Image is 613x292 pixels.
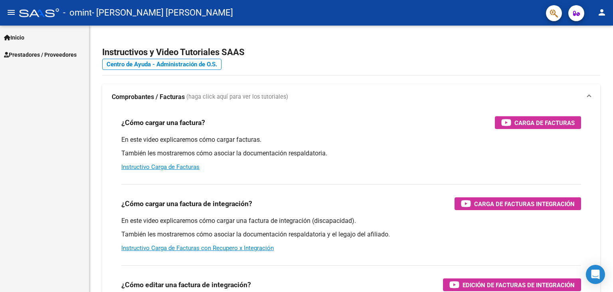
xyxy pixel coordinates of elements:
mat-icon: menu [6,8,16,17]
span: - [PERSON_NAME] [PERSON_NAME] [92,4,233,22]
strong: Comprobantes / Facturas [112,93,185,101]
h3: ¿Cómo cargar una factura? [121,117,205,128]
span: Carga de Facturas [514,118,575,128]
span: (haga click aquí para ver los tutoriales) [186,93,288,101]
button: Carga de Facturas [495,116,581,129]
mat-icon: person [597,8,607,17]
span: - omint [63,4,92,22]
span: Carga de Facturas Integración [474,199,575,209]
p: En este video explicaremos cómo cargar una factura de integración (discapacidad). [121,217,581,225]
button: Edición de Facturas de integración [443,278,581,291]
span: Prestadores / Proveedores [4,50,77,59]
a: Instructivo Carga de Facturas con Recupero x Integración [121,244,274,252]
div: Open Intercom Messenger [586,265,605,284]
a: Instructivo Carga de Facturas [121,163,200,171]
p: También les mostraremos cómo asociar la documentación respaldatoria y el legajo del afiliado. [121,230,581,239]
h2: Instructivos y Video Tutoriales SAAS [102,45,600,60]
p: También les mostraremos cómo asociar la documentación respaldatoria. [121,149,581,158]
mat-expansion-panel-header: Comprobantes / Facturas (haga click aquí para ver los tutoriales) [102,84,600,110]
h3: ¿Cómo editar una factura de integración? [121,279,251,290]
a: Centro de Ayuda - Administración de O.S. [102,59,221,70]
button: Carga de Facturas Integración [455,197,581,210]
span: Inicio [4,33,24,42]
p: En este video explicaremos cómo cargar facturas. [121,135,581,144]
h3: ¿Cómo cargar una factura de integración? [121,198,252,209]
span: Edición de Facturas de integración [463,280,575,290]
